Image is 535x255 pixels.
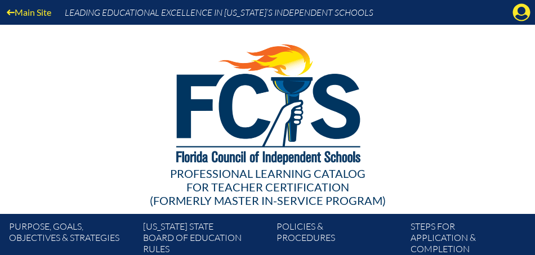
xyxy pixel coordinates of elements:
[512,3,530,21] svg: Manage account
[2,5,56,20] a: Main Site
[151,25,384,178] img: FCISlogo221.eps
[18,167,517,207] div: Professional Learning Catalog (formerly Master In-service Program)
[186,180,349,194] span: for Teacher Certification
